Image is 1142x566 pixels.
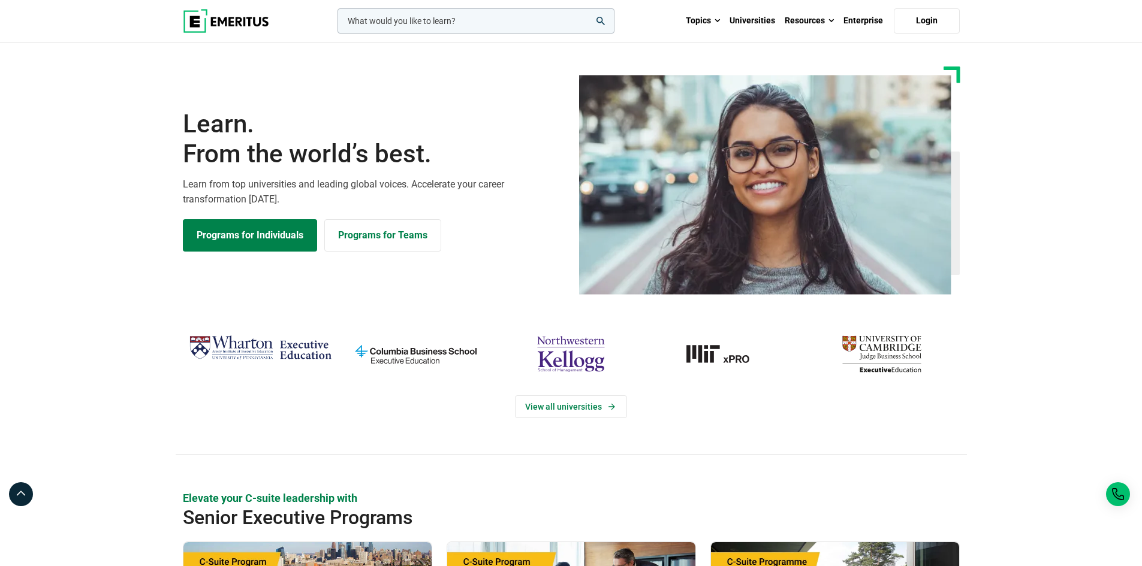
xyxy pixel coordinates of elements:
[183,506,882,529] h2: Senior Executive Programs
[515,395,627,418] a: View Universities
[579,75,951,295] img: Learn from the world's best
[655,331,798,377] img: MIT xPRO
[183,491,960,506] p: Elevate your C-suite leadership with
[894,8,960,34] a: Login
[499,331,643,377] img: northwestern-kellogg
[344,331,487,377] img: columbia-business-school
[183,219,317,252] a: Explore Programs
[183,109,564,170] h1: Learn.
[810,331,953,377] img: cambridge-judge-business-school
[324,219,441,252] a: Explore for Business
[189,331,332,366] img: Wharton Executive Education
[655,331,798,377] a: MIT-xPRO
[183,177,564,207] p: Learn from top universities and leading global voices. Accelerate your career transformation [DATE].
[183,139,564,169] span: From the world’s best.
[338,8,614,34] input: woocommerce-product-search-field-0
